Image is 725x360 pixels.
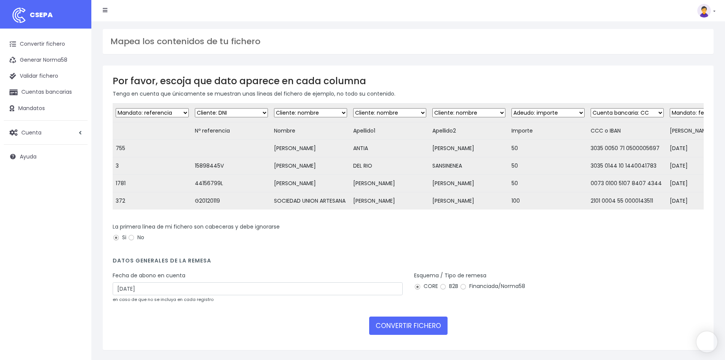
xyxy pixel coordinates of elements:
[113,192,192,210] td: 372
[192,192,271,210] td: G20120119
[460,282,525,290] label: Financiada/Norma58
[113,157,192,175] td: 3
[4,52,88,68] a: Generar Norma58
[588,157,667,175] td: 3035 0144 10 1440041783
[10,6,29,25] img: logo
[350,122,429,140] td: Apellido1
[110,37,706,46] h3: Mapea los contenidos de tu fichero
[128,234,144,242] label: No
[350,192,429,210] td: [PERSON_NAME]
[508,122,588,140] td: Importe
[271,175,350,192] td: [PERSON_NAME]
[588,140,667,157] td: 3035 0050 71 0500005697
[588,122,667,140] td: CCC o IBAN
[350,175,429,192] td: [PERSON_NAME]
[271,157,350,175] td: [PERSON_NAME]
[192,175,271,192] td: 44156799L
[21,128,41,136] span: Cuenta
[414,272,486,280] label: Esquema / Tipo de remesa
[113,90,704,98] p: Tenga en cuenta que únicamente se muestran unas líneas del fichero de ejemplo, no todo su contenido.
[414,282,438,290] label: CORE
[350,157,429,175] td: DEL RIO
[588,175,667,192] td: 0073 0100 5107 8407 4344
[20,153,37,160] span: Ayuda
[4,84,88,100] a: Cuentas bancarias
[113,272,185,280] label: Fecha de abono en cuenta
[588,192,667,210] td: 2101 0004 55 0000143511
[271,140,350,157] td: [PERSON_NAME]
[113,234,126,242] label: Si
[369,317,448,335] button: CONVERTIR FICHERO
[508,140,588,157] td: 50
[113,296,214,302] small: en caso de que no se incluya en cada registro
[4,68,88,84] a: Validar fichero
[508,192,588,210] td: 100
[192,157,271,175] td: 15898445V
[508,175,588,192] td: 50
[113,223,280,231] label: La primera línea de mi fichero son cabeceras y debe ignorarse
[4,149,88,165] a: Ayuda
[4,101,88,117] a: Mandatos
[697,4,711,18] img: profile
[113,75,704,86] h3: Por favor, escoja que dato aparece en cada columna
[192,122,271,140] td: Nº referencia
[429,122,508,140] td: Apellido2
[113,175,192,192] td: 1781
[113,140,192,157] td: 755
[4,125,88,141] a: Cuenta
[271,122,350,140] td: Nombre
[429,140,508,157] td: [PERSON_NAME]
[429,157,508,175] td: SANSINENEA
[350,140,429,157] td: ANTIA
[508,157,588,175] td: 50
[429,192,508,210] td: [PERSON_NAME]
[4,36,88,52] a: Convertir fichero
[429,175,508,192] td: [PERSON_NAME]
[271,192,350,210] td: SOCIEDAD UNION ARTESANA
[30,10,53,19] span: CSEPA
[113,258,704,268] h4: Datos generales de la remesa
[440,282,458,290] label: B2B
